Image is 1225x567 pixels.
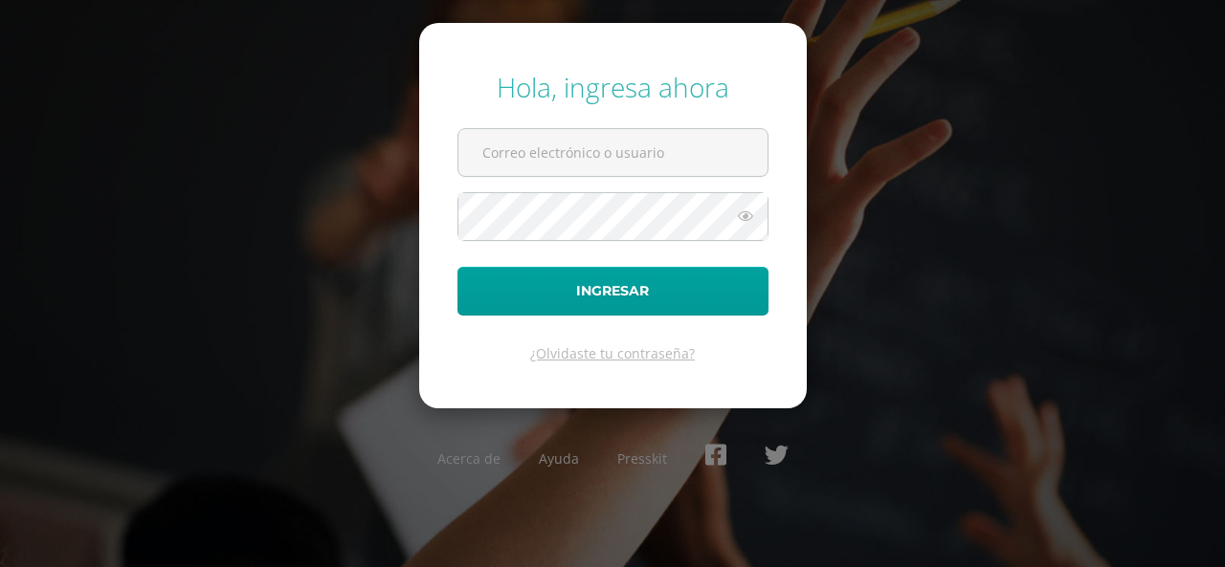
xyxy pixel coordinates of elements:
a: ¿Olvidaste tu contraseña? [530,344,695,362]
a: Ayuda [539,449,579,468]
input: Correo electrónico o usuario [458,129,768,176]
button: Ingresar [457,267,768,316]
a: Acerca de [437,449,501,468]
a: Presskit [617,449,667,468]
div: Hola, ingresa ahora [457,69,768,105]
